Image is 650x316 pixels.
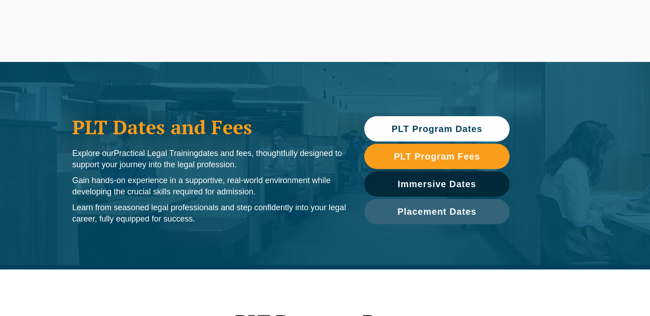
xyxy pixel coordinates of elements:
a: Immersive Dates [364,171,510,197]
span: Immersive Dates [398,179,476,189]
span: Practical Legal Training [114,149,198,158]
p: Gain hands-on experience in a supportive, real-world environment while developing the crucial ski... [72,175,346,198]
span: PLT Program Dates [391,124,482,133]
a: PLT Program Dates [364,116,510,141]
h1: PLT Dates and Fees [72,116,346,138]
p: Explore our dates and fees, thoughtfully designed to support your journey into the legal profession. [72,148,346,170]
a: PLT Program Fees [364,144,510,169]
a: Placement Dates [364,199,510,224]
span: Placement Dates [397,207,476,216]
p: Learn from seasoned legal professionals and step confidently into your legal career, fully equipp... [72,202,346,225]
span: PLT Program Fees [394,152,480,161]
